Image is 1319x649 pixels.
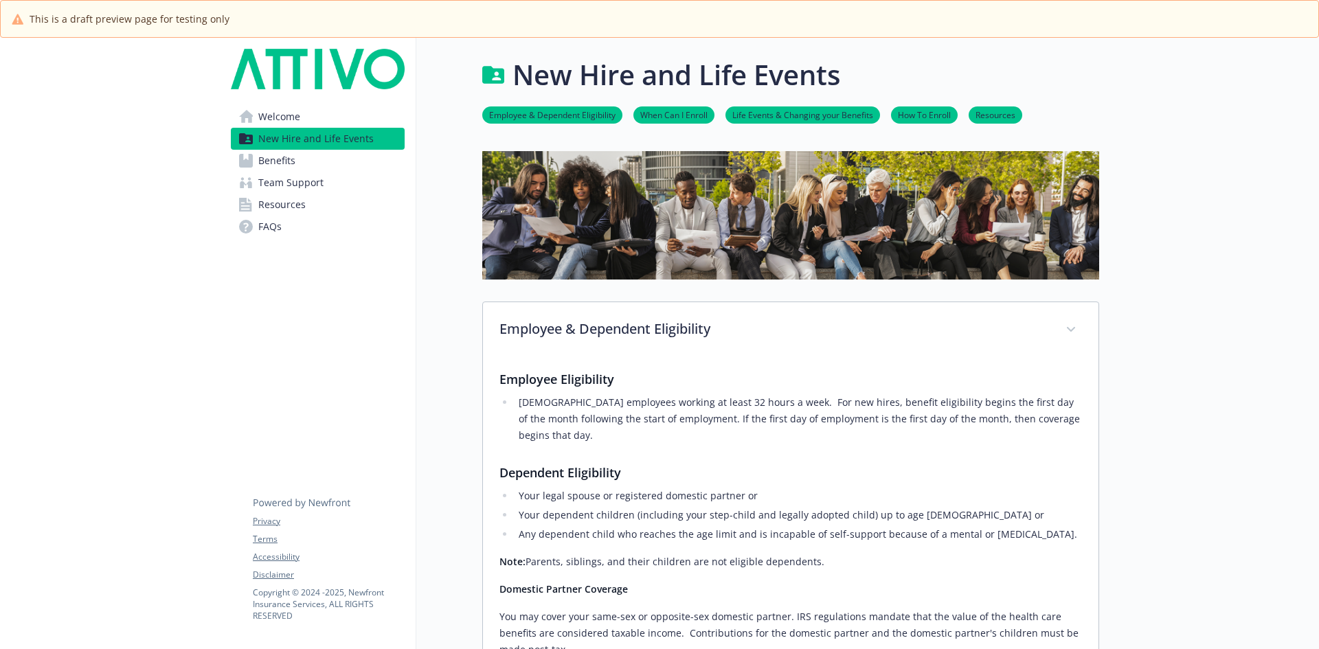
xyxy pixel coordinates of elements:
[499,582,628,595] strong: Domestic Partner Coverage
[253,551,404,563] a: Accessibility
[258,172,324,194] span: Team Support
[258,106,300,128] span: Welcome
[515,507,1082,523] li: Your dependent children (including your step-child and legally adopted child) up to age [DEMOGRAP...
[969,108,1022,121] a: Resources
[231,150,405,172] a: Benefits
[499,554,1082,570] p: Parents, siblings, and their children are not eligible dependents.
[30,12,229,26] span: This is a draft preview page for testing only
[891,108,958,121] a: How To Enroll
[482,108,622,121] a: Employee & Dependent Eligibility
[499,369,1082,389] h3: Employee Eligibility
[499,555,526,568] strong: Note:
[253,569,404,581] a: Disclaimer
[483,302,1098,358] div: Employee & Dependent Eligibility
[253,533,404,545] a: Terms
[253,515,404,527] a: Privacy
[515,526,1082,543] li: Any dependent child who reaches the age limit and is incapable of self-support because of a menta...
[231,106,405,128] a: Welcome
[253,587,404,622] p: Copyright © 2024 - 2025 , Newfront Insurance Services, ALL RIGHTS RESERVED
[499,319,1049,339] p: Employee & Dependent Eligibility
[725,108,880,121] a: Life Events & Changing your Benefits
[633,108,714,121] a: When Can I Enroll
[482,151,1099,280] img: new hire page banner
[258,150,295,172] span: Benefits
[258,128,374,150] span: New Hire and Life Events
[512,54,840,95] h1: New Hire and Life Events
[499,463,1082,482] h3: Dependent Eligibility
[231,172,405,194] a: Team Support
[231,194,405,216] a: Resources
[515,488,1082,504] li: Your legal spouse or registered domestic partner or
[258,194,306,216] span: Resources
[515,394,1082,444] li: [DEMOGRAPHIC_DATA] employees working at least 32 hours a week. For new hires, benefit eligibility...
[258,216,282,238] span: FAQs
[231,216,405,238] a: FAQs
[231,128,405,150] a: New Hire and Life Events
